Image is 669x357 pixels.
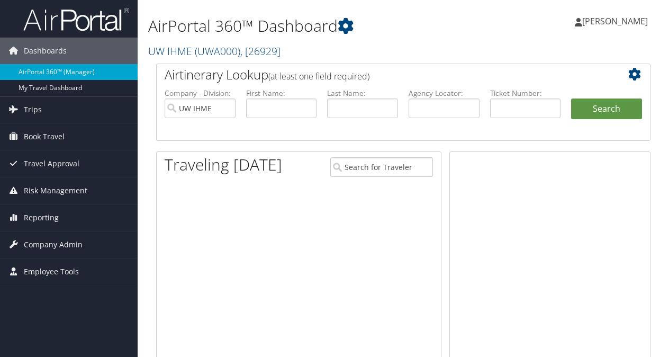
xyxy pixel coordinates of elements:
[240,44,281,58] span: , [ 26929 ]
[148,15,489,37] h1: AirPortal 360™ Dashboard
[246,88,317,99] label: First Name:
[24,258,79,285] span: Employee Tools
[24,96,42,123] span: Trips
[571,99,642,120] button: Search
[24,150,79,177] span: Travel Approval
[24,177,87,204] span: Risk Management
[268,70,369,82] span: (at least one field required)
[165,88,236,99] label: Company - Division:
[165,66,601,84] h2: Airtinerary Lookup
[575,5,658,37] a: [PERSON_NAME]
[490,88,561,99] label: Ticket Number:
[582,15,648,27] span: [PERSON_NAME]
[330,157,433,177] input: Search for Traveler
[409,88,480,99] label: Agency Locator:
[24,38,67,64] span: Dashboards
[24,231,83,258] span: Company Admin
[24,123,65,150] span: Book Travel
[23,7,129,32] img: airportal-logo.png
[327,88,398,99] label: Last Name:
[148,44,281,58] a: UW IHME
[195,44,240,58] span: ( UWA000 )
[165,154,282,176] h1: Traveling [DATE]
[24,204,59,231] span: Reporting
